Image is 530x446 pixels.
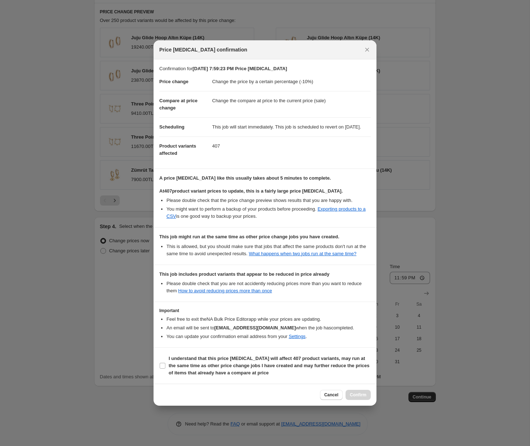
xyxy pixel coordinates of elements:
[289,334,306,339] a: Settings
[159,188,343,194] b: At 407 product variant prices to update, this is a fairly large price [MEDICAL_DATA].
[159,65,371,72] p: Confirmation for
[192,66,287,71] b: [DATE] 7:59:23 PM Price [MEDICAL_DATA]
[159,175,331,181] b: A price [MEDICAL_DATA] like this usually takes about 5 minutes to complete.
[159,143,196,156] span: Product variants affected
[159,124,184,130] span: Scheduling
[178,288,272,293] a: How to avoid reducing prices more than once
[166,206,366,219] a: Exporting products to a CSV
[324,392,338,398] span: Cancel
[166,333,371,340] li: You can update your confirmation email address from your .
[159,271,329,277] b: This job includes product variants that appear to be reduced in price already
[249,251,356,256] a: What happens when two jobs run at the same time?
[159,46,247,53] span: Price [MEDICAL_DATA] confirmation
[159,98,197,111] span: Compare at price change
[159,234,339,239] b: This job might run at the same time as other price change jobs you have created.
[169,356,369,375] b: I understand that this price [MEDICAL_DATA] will affect 407 product variants, may run at the same...
[212,117,371,136] dd: This job will start immediately. This job is scheduled to revert on [DATE].
[212,136,371,156] dd: 407
[166,206,371,220] li: You might want to perform a backup of your products before proceeding. is one good way to backup ...
[214,325,296,330] b: [EMAIL_ADDRESS][DOMAIN_NAME]
[166,280,371,294] li: Please double check that you are not accidently reducing prices more than you want to reduce them
[166,197,371,204] li: Please double check that the price change preview shows results that you are happy with.
[362,45,372,55] button: Close
[166,243,371,257] li: This is allowed, but you should make sure that jobs that affect the same products don ' t run at ...
[159,79,188,84] span: Price change
[212,91,371,110] dd: Change the compare at price to the current price (sale)
[320,390,343,400] button: Cancel
[166,324,371,332] li: An email will be sent to when the job has completed .
[212,72,371,91] dd: Change the price by a certain percentage (-10%)
[166,316,371,323] li: Feel free to exit the NA Bulk Price Editor app while your prices are updating.
[159,308,371,314] h3: Important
